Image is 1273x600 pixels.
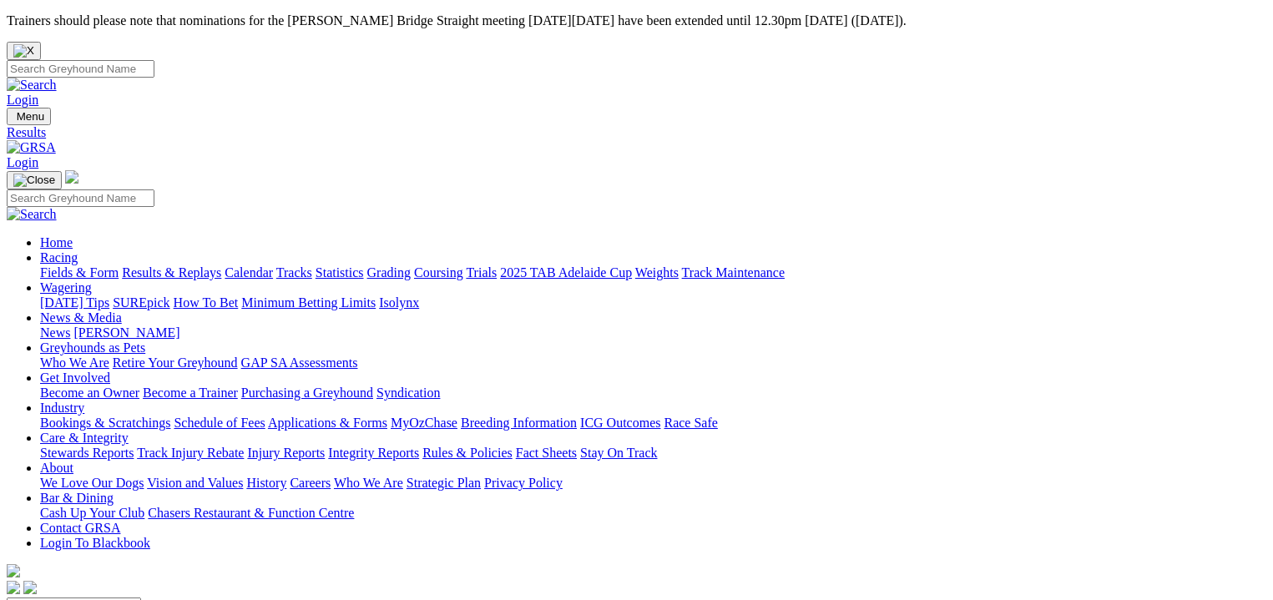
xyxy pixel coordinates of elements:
[7,93,38,107] a: Login
[7,581,20,594] img: facebook.svg
[664,416,717,430] a: Race Safe
[7,171,62,189] button: Toggle navigation
[379,295,419,310] a: Isolynx
[40,446,134,460] a: Stewards Reports
[40,295,1266,310] div: Wagering
[276,265,312,280] a: Tracks
[40,416,1266,431] div: Industry
[516,446,577,460] a: Fact Sheets
[40,476,1266,491] div: About
[268,416,387,430] a: Applications & Forms
[40,461,73,475] a: About
[40,325,70,340] a: News
[7,42,41,60] button: Close
[40,416,170,430] a: Bookings & Scratchings
[580,416,660,430] a: ICG Outcomes
[122,265,221,280] a: Results & Replays
[137,446,244,460] a: Track Injury Rebate
[40,386,1266,401] div: Get Involved
[241,355,358,370] a: GAP SA Assessments
[40,476,144,490] a: We Love Our Dogs
[13,174,55,187] img: Close
[225,265,273,280] a: Calendar
[40,386,139,400] a: Become an Owner
[7,140,56,155] img: GRSA
[113,295,169,310] a: SUREpick
[40,280,92,295] a: Wagering
[40,355,109,370] a: Who We Are
[246,476,286,490] a: History
[174,416,265,430] a: Schedule of Fees
[635,265,679,280] a: Weights
[316,265,364,280] a: Statistics
[73,325,179,340] a: [PERSON_NAME]
[334,476,403,490] a: Who We Are
[40,431,129,445] a: Care & Integrity
[13,44,34,58] img: X
[40,235,73,250] a: Home
[65,170,78,184] img: logo-grsa-white.png
[290,476,331,490] a: Careers
[407,476,481,490] a: Strategic Plan
[7,78,57,93] img: Search
[174,295,239,310] a: How To Bet
[40,250,78,265] a: Racing
[580,446,657,460] a: Stay On Track
[7,155,38,169] a: Login
[461,416,577,430] a: Breeding Information
[147,476,243,490] a: Vision and Values
[500,265,632,280] a: 2025 TAB Adelaide Cup
[7,189,154,207] input: Search
[40,325,1266,340] div: News & Media
[247,446,325,460] a: Injury Reports
[484,476,563,490] a: Privacy Policy
[40,446,1266,461] div: Care & Integrity
[241,386,373,400] a: Purchasing a Greyhound
[40,506,1266,521] div: Bar & Dining
[40,521,120,535] a: Contact GRSA
[40,310,122,325] a: News & Media
[40,355,1266,371] div: Greyhounds as Pets
[17,110,44,123] span: Menu
[143,386,238,400] a: Become a Trainer
[40,371,110,385] a: Get Involved
[40,265,119,280] a: Fields & Form
[40,265,1266,280] div: Racing
[113,355,238,370] a: Retire Your Greyhound
[414,265,463,280] a: Coursing
[40,340,145,355] a: Greyhounds as Pets
[7,13,1266,28] p: Trainers should please note that nominations for the [PERSON_NAME] Bridge Straight meeting [DATE]...
[367,265,411,280] a: Grading
[391,416,457,430] a: MyOzChase
[40,506,144,520] a: Cash Up Your Club
[422,446,513,460] a: Rules & Policies
[376,386,440,400] a: Syndication
[241,295,376,310] a: Minimum Betting Limits
[40,491,114,505] a: Bar & Dining
[7,125,1266,140] a: Results
[682,265,785,280] a: Track Maintenance
[148,506,354,520] a: Chasers Restaurant & Function Centre
[466,265,497,280] a: Trials
[40,295,109,310] a: [DATE] Tips
[23,581,37,594] img: twitter.svg
[40,536,150,550] a: Login To Blackbook
[7,60,154,78] input: Search
[40,401,84,415] a: Industry
[328,446,419,460] a: Integrity Reports
[7,108,51,125] button: Toggle navigation
[7,564,20,577] img: logo-grsa-white.png
[7,207,57,222] img: Search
